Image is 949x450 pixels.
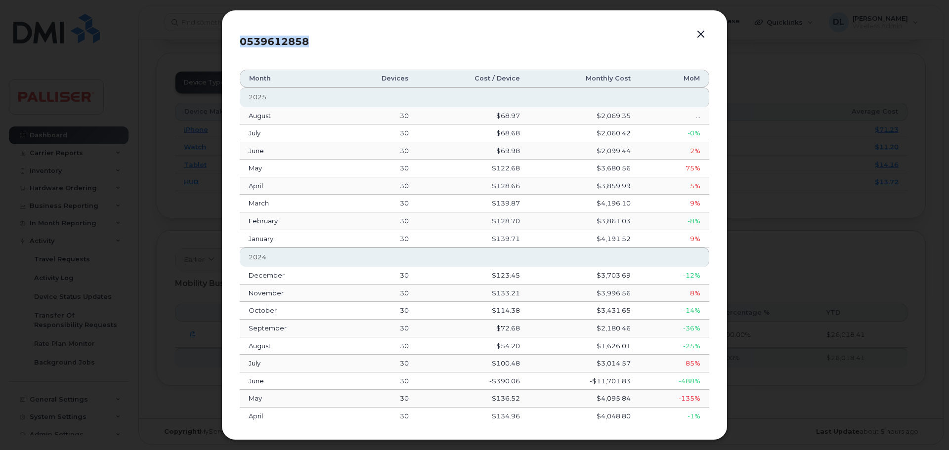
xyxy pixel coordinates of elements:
[338,337,417,355] td: 30
[240,355,338,372] td: July
[418,355,529,372] td: $100.48
[648,324,700,333] div: -36%
[529,320,640,337] td: $2,180.46
[529,355,640,372] td: $3,014.57
[418,320,529,337] td: $72.68
[418,337,529,355] td: $54.20
[240,302,338,320] td: October
[240,337,338,355] td: August
[648,359,700,368] div: 85%
[338,320,417,337] td: 30
[418,302,529,320] td: $114.38
[529,337,640,355] td: $1,626.01
[648,341,700,351] div: -25%
[529,302,640,320] td: $3,431.65
[648,306,700,315] div: -14%
[338,355,417,372] td: 30
[338,302,417,320] td: 30
[240,320,338,337] td: September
